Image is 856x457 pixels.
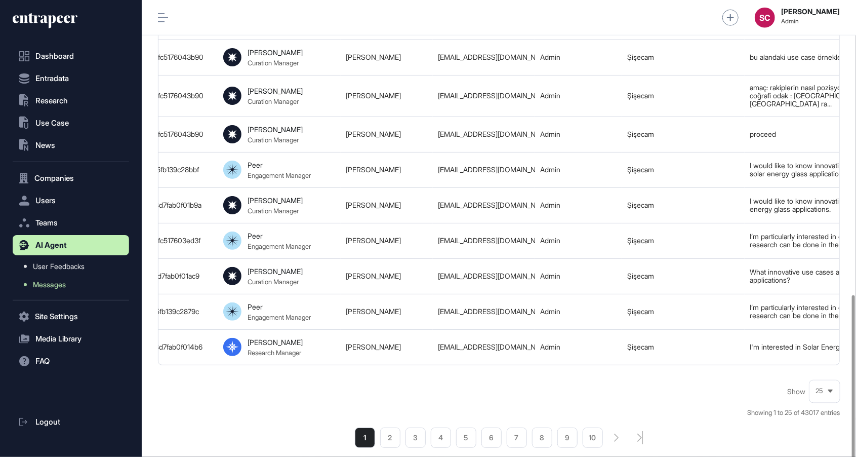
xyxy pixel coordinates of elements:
span: Research [35,97,68,105]
div: Engagement Manager [248,242,311,250]
div: Peer [248,232,263,240]
a: Şişecam [627,165,654,174]
span: Dashboard [35,52,74,60]
span: Site Settings [35,313,78,321]
li: 5 [456,428,476,448]
a: Şişecam [627,130,654,138]
div: Research Manager [248,349,301,357]
a: Şişecam [627,53,654,61]
span: News [35,141,55,149]
a: Şişecam [627,201,654,209]
div: Engagement Manager [248,171,311,179]
div: Admin [540,53,617,61]
a: [PERSON_NAME] [346,201,401,209]
button: Media Library [13,329,129,349]
a: [PERSON_NAME] [346,53,401,61]
button: Companies [13,168,129,188]
a: Şişecam [627,91,654,100]
div: Peer [248,302,263,311]
div: Peer [248,161,263,169]
div: Admin [540,130,617,138]
div: [PERSON_NAME] [248,48,303,57]
a: 8 [532,428,552,448]
div: 68b023d1eac8d7fab0f01ac9 [111,272,213,280]
div: 68b0238b9df3fc517603ed3f [111,237,213,245]
span: Media Library [35,335,81,343]
span: Show [787,388,805,396]
span: Admin [781,18,840,25]
button: Site Settings [13,307,129,327]
a: [PERSON_NAME] [346,307,401,316]
div: Curation Manager [248,59,299,67]
button: Teams [13,213,129,233]
a: Şişecam [627,307,654,316]
a: User Feedbacks [18,257,129,276]
div: Showing 1 to 25 of 43017 entries [747,408,840,418]
a: Dashboard [13,46,129,66]
span: FAQ [35,357,50,365]
a: Logout [13,412,129,432]
div: Admin [540,308,617,316]
div: 68b02341df915fb139c2879c [111,308,213,316]
a: [PERSON_NAME] [346,130,401,138]
button: News [13,135,129,156]
span: Logout [35,418,60,426]
a: search-pagination-last-page-button [637,431,643,444]
a: [PERSON_NAME] [346,165,401,174]
button: SC [755,8,775,28]
div: [EMAIL_ADDRESS][DOMAIN_NAME] [438,308,530,316]
button: FAQ [13,351,129,371]
div: [PERSON_NAME] [248,267,303,276]
div: 68b0246ceac8d7fab0f01b9a [111,201,213,209]
a: [PERSON_NAME] [346,342,401,351]
div: Admin [540,237,617,245]
div: [EMAIL_ADDRESS][DOMAIN_NAME] [438,53,530,61]
div: Curation Manager [248,278,299,286]
a: 9 [557,428,578,448]
div: Admin [540,166,617,174]
div: 68b02c209df3fc5176043b90 [111,130,213,138]
button: Use Case [13,113,129,133]
a: [PERSON_NAME] [346,91,401,100]
a: 3 [405,428,426,448]
a: Şişecam [627,342,654,351]
div: Curation Manager [248,97,299,105]
button: AI Agent [13,235,129,255]
div: Curation Manager [248,136,299,144]
div: Admin [540,272,617,280]
a: 6 [481,428,502,448]
a: 10 [583,428,603,448]
div: [PERSON_NAME] [248,338,303,347]
a: search-pagination-next-button [614,434,619,442]
div: [PERSON_NAME] [248,125,303,134]
div: [EMAIL_ADDRESS][DOMAIN_NAME] [438,237,530,245]
a: 1 [355,428,375,448]
div: [EMAIL_ADDRESS][DOMAIN_NAME] [438,92,530,100]
a: 2 [380,428,400,448]
div: Engagement Manager [248,313,311,321]
span: Teams [35,219,58,227]
div: 68b02c209df3fc5176043b90 [111,53,213,61]
div: [EMAIL_ADDRESS][DOMAIN_NAME] [438,201,530,209]
div: [PERSON_NAME] [248,196,303,205]
span: Companies [34,174,74,182]
strong: [PERSON_NAME] [781,8,840,16]
div: [EMAIL_ADDRESS][DOMAIN_NAME] [438,272,530,280]
div: 68b02238eac8d7fab0f014b6 [111,343,213,351]
div: Admin [540,343,617,351]
div: Admin [540,201,617,209]
button: Users [13,191,129,211]
a: [PERSON_NAME] [346,236,401,245]
a: 7 [507,428,527,448]
div: Curation Manager [248,207,299,215]
span: Entradata [35,74,69,83]
a: 4 [431,428,451,448]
